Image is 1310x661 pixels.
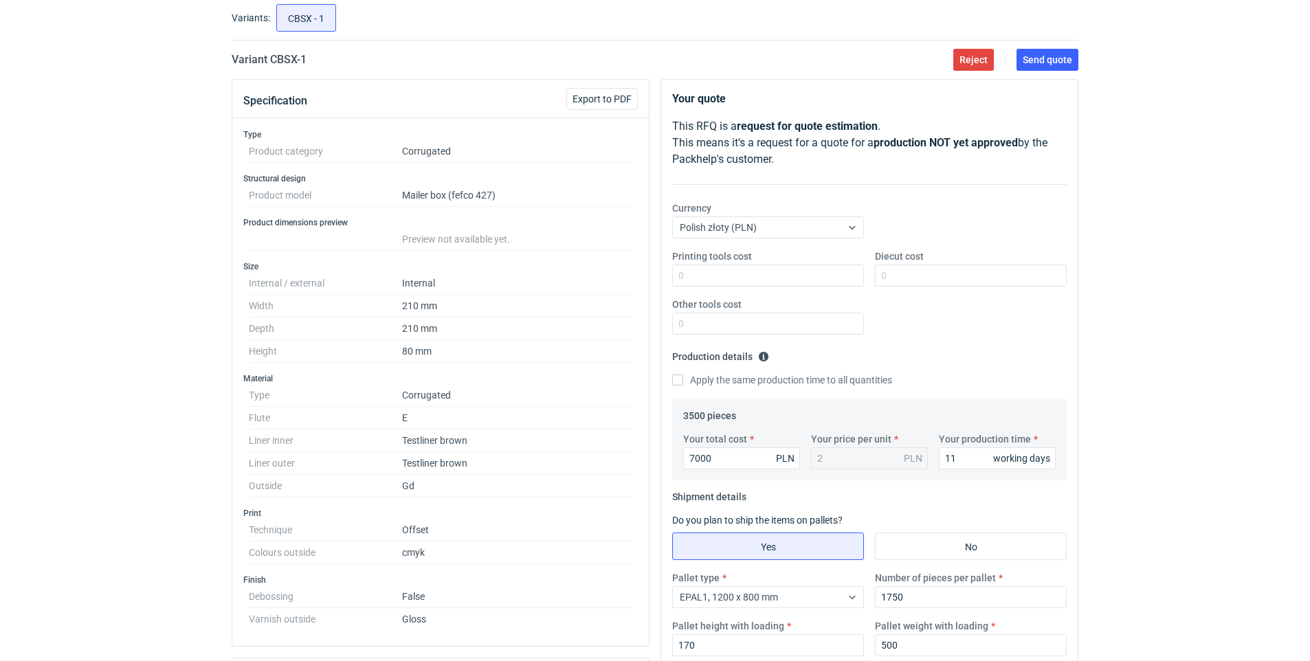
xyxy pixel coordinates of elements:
[243,173,638,184] h3: Structural design
[243,217,638,228] h3: Product dimensions preview
[672,201,711,215] label: Currency
[243,508,638,519] h3: Print
[953,49,994,71] button: Reject
[680,592,778,603] span: EPAL1, 1200 x 800 mm
[232,11,270,25] label: Variants:
[249,541,402,564] dt: Colours outside
[402,140,632,163] dd: Corrugated
[776,451,795,465] div: PLN
[249,140,402,163] dt: Product category
[875,571,996,585] label: Number of pieces per pallet
[402,429,632,452] dd: Testliner brown
[402,452,632,475] dd: Testliner brown
[402,340,632,363] dd: 80 mm
[672,92,726,105] strong: Your quote
[249,429,402,452] dt: Liner inner
[875,634,1067,656] input: 0
[402,519,632,541] dd: Offset
[683,447,800,469] input: 0
[672,373,892,387] label: Apply the same production time to all quantities
[683,405,736,421] legend: 3500 pieces
[672,515,843,526] label: Do you plan to ship the items on pallets?
[249,519,402,541] dt: Technique
[402,475,632,497] dd: Gd
[249,340,402,363] dt: Height
[402,585,632,608] dd: False
[672,533,864,560] label: Yes
[904,451,922,465] div: PLN
[875,586,1067,608] input: 0
[993,451,1050,465] div: working days
[243,261,638,272] h3: Size
[959,55,988,65] span: Reject
[737,120,878,133] strong: request for quote estimation
[402,234,510,245] span: Preview not available yet.
[249,295,402,317] dt: Width
[249,272,402,295] dt: Internal / external
[875,265,1067,287] input: 0
[249,184,402,207] dt: Product model
[402,272,632,295] dd: Internal
[672,313,864,335] input: 0
[232,52,307,68] h2: Variant CBSX - 1
[402,184,632,207] dd: Mailer box (fefco 427)
[243,85,307,117] button: Specification
[566,88,638,110] button: Export to PDF
[874,136,1018,149] strong: production NOT yet approved
[249,452,402,475] dt: Liner outer
[672,118,1067,168] p: This RFQ is a . This means it's a request for a quote for a by the Packhelp's customer.
[672,298,742,311] label: Other tools cost
[249,317,402,340] dt: Depth
[249,475,402,497] dt: Outside
[249,407,402,429] dt: Flute
[402,407,632,429] dd: E
[402,384,632,407] dd: Corrugated
[672,486,746,502] legend: Shipment details
[811,432,891,446] label: Your price per unit
[672,619,784,633] label: Pallet height with loading
[875,533,1067,560] label: No
[672,571,720,585] label: Pallet type
[1017,49,1078,71] button: Send quote
[672,249,752,263] label: Printing tools cost
[402,541,632,564] dd: cmyk
[680,222,757,233] span: Polish złoty (PLN)
[1023,55,1072,65] span: Send quote
[875,249,924,263] label: Diecut cost
[249,585,402,608] dt: Debossing
[939,432,1031,446] label: Your production time
[672,265,864,287] input: 0
[672,346,769,362] legend: Production details
[402,317,632,340] dd: 210 mm
[573,94,632,104] span: Export to PDF
[683,432,747,446] label: Your total cost
[276,4,336,32] label: CBSX - 1
[243,129,638,140] h3: Type
[672,634,864,656] input: 0
[402,295,632,317] dd: 210 mm
[249,384,402,407] dt: Type
[243,373,638,384] h3: Material
[875,619,988,633] label: Pallet weight with loading
[402,608,632,625] dd: Gloss
[939,447,1056,469] input: 0
[249,608,402,625] dt: Varnish outside
[243,574,638,585] h3: Finish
